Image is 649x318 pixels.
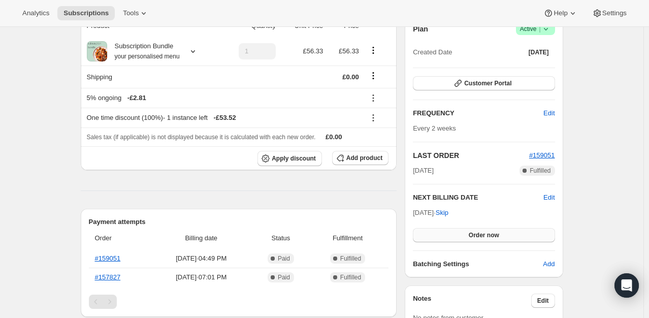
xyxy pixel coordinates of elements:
[81,66,220,88] th: Shipping
[413,166,434,176] span: [DATE]
[63,9,109,17] span: Subscriptions
[117,6,155,20] button: Tools
[413,259,543,269] h6: Batching Settings
[529,150,555,161] button: #159051
[89,227,151,249] th: Order
[413,209,448,216] span: [DATE] ·
[413,294,531,308] h3: Notes
[127,93,146,103] span: - £2.81
[469,231,499,239] span: Order now
[95,273,121,281] a: #157827
[332,151,388,165] button: Add product
[430,205,455,221] button: Skip
[87,41,107,61] img: product img
[413,108,543,118] h2: FREQUENCY
[530,167,550,175] span: Fulfilled
[539,25,540,33] span: |
[313,233,382,243] span: Fulfillment
[537,297,549,305] span: Edit
[436,208,448,218] span: Skip
[89,217,389,227] h2: Payment attempts
[57,6,115,20] button: Subscriptions
[346,154,382,162] span: Add product
[520,24,551,34] span: Active
[115,53,180,60] small: your personalised menu
[365,70,381,81] button: Shipping actions
[340,255,361,263] span: Fulfilled
[303,47,323,55] span: £56.33
[537,6,583,20] button: Help
[154,233,249,243] span: Billing date
[413,124,456,132] span: Every 2 weeks
[529,151,555,159] a: #159051
[602,9,627,17] span: Settings
[554,9,567,17] span: Help
[537,256,561,272] button: Add
[95,255,121,262] a: #159051
[543,259,555,269] span: Add
[154,253,249,264] span: [DATE] · 04:49 PM
[614,273,639,298] div: Open Intercom Messenger
[586,6,633,20] button: Settings
[214,113,236,123] span: - £53.52
[278,273,290,281] span: Paid
[365,45,381,56] button: Product actions
[413,76,555,90] button: Customer Portal
[543,108,555,118] span: Edit
[87,113,359,123] div: One time discount (100%) - 1 instance left
[413,24,428,34] h2: Plan
[107,41,180,61] div: Subscription Bundle
[87,93,359,103] div: 5% ongoing
[272,154,316,163] span: Apply discount
[154,272,249,282] span: [DATE] · 07:01 PM
[257,151,322,166] button: Apply discount
[413,228,555,242] button: Order now
[87,134,316,141] span: Sales tax (if applicable) is not displayed because it is calculated with each new order.
[123,9,139,17] span: Tools
[342,73,359,81] span: £0.00
[464,79,511,87] span: Customer Portal
[340,273,361,281] span: Fulfilled
[278,255,290,263] span: Paid
[529,48,549,56] span: [DATE]
[22,9,49,17] span: Analytics
[531,294,555,308] button: Edit
[16,6,55,20] button: Analytics
[537,105,561,121] button: Edit
[523,45,555,59] button: [DATE]
[413,150,529,161] h2: LAST ORDER
[413,193,543,203] h2: NEXT BILLING DATE
[413,47,452,57] span: Created Date
[89,295,389,309] nav: Pagination
[543,193,555,203] button: Edit
[255,233,307,243] span: Status
[326,133,342,141] span: £0.00
[339,47,359,55] span: £56.33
